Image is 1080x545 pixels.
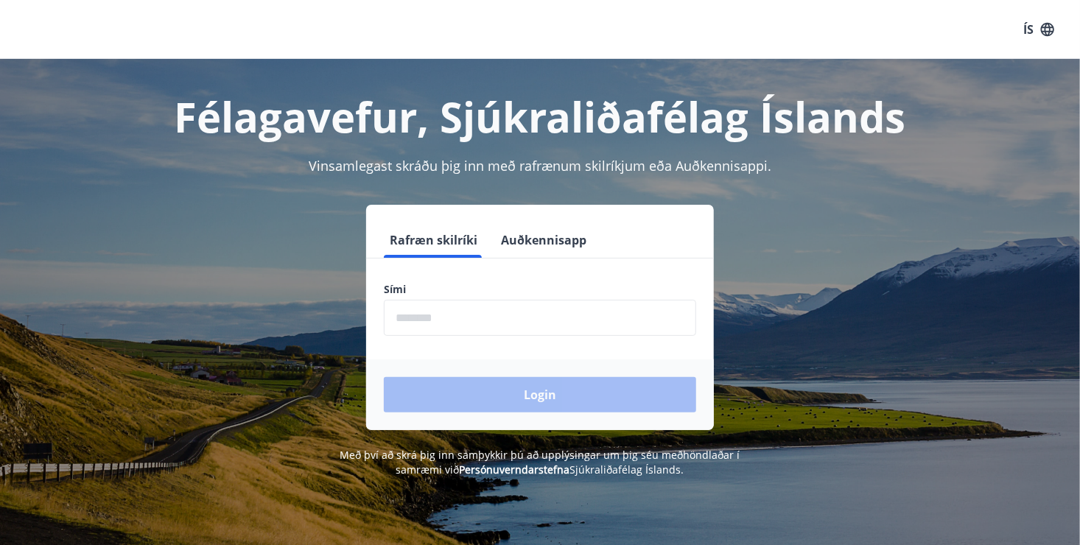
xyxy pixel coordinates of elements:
button: ÍS [1015,16,1062,43]
label: Sími [384,282,696,297]
span: Með því að skrá þig inn samþykkir þú að upplýsingar um þig séu meðhöndlaðar í samræmi við Sjúkral... [340,448,740,477]
button: Auðkennisapp [495,222,592,258]
a: Persónuverndarstefna [460,463,570,477]
button: Rafræn skilríki [384,222,483,258]
span: Vinsamlegast skráðu þig inn með rafrænum skilríkjum eða Auðkennisappi. [309,157,771,175]
h1: Félagavefur, Sjúkraliðafélag Íslands [27,88,1053,144]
